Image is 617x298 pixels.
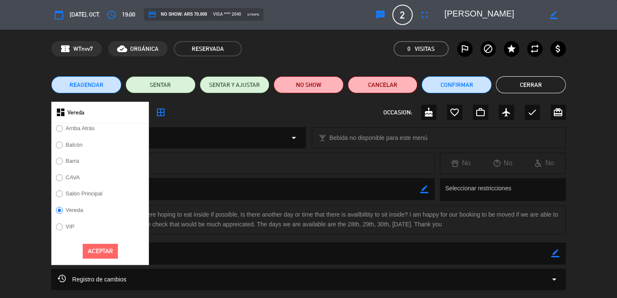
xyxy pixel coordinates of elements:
[440,158,482,169] div: No
[530,44,540,54] i: repeat
[329,133,427,143] span: Bebida no disponible para este menú
[66,142,83,148] label: Balcón
[66,158,79,164] label: Barra
[174,41,242,56] span: RESERVADA
[496,76,566,93] button: Cerrar
[419,10,430,20] i: fullscreen
[66,224,75,229] label: VIP
[122,10,135,19] span: 19:00
[553,44,563,54] i: attach_money
[126,76,195,93] button: SENTAR
[66,125,95,131] label: Arriba Atrás
[420,185,428,193] i: border_color
[483,44,493,54] i: block
[408,44,410,54] span: 0
[70,81,103,89] span: REAGENDAR
[148,10,207,19] span: NO SHOW: ARS 70.000
[375,10,385,20] i: sms
[66,207,83,213] label: Vereda
[415,44,435,54] em: Visitas
[130,44,159,54] span: ORGÁNICA
[424,107,434,117] i: cake
[392,5,413,25] span: 2
[475,107,486,117] i: work_outline
[60,44,70,54] span: confirmation_number
[527,107,537,117] i: check
[148,10,156,19] i: credit_card
[549,274,559,284] i: arrow_drop_down
[117,44,127,54] i: cloud_done
[70,10,100,19] span: [DATE], oct.
[460,44,470,54] i: outlined_flag
[383,108,412,117] span: OCCASION:
[348,76,418,93] button: Cancelar
[318,134,327,142] i: local_bar
[553,107,563,117] i: card_giftcard
[54,10,64,20] i: calendar_today
[247,12,260,17] span: stripe
[58,274,126,284] span: Registro de cambios
[66,191,103,196] label: Salón Principal
[66,175,80,180] label: CAVA
[56,107,66,117] i: dashboard
[289,133,299,143] i: arrow_drop_down
[67,108,84,117] span: Vereda
[274,76,343,93] button: NO SHOW
[449,107,460,117] i: favorite_border
[523,158,565,169] div: No
[200,76,270,93] button: SENTAR Y AJUSTAR
[51,205,566,234] div: Hello, Me and my partner were hoping to eat inside if possible, Is there another day or time that...
[106,10,117,20] i: access_time
[156,107,166,117] i: border_all
[73,44,93,54] span: WTnvv7
[550,11,558,19] i: border_color
[422,76,491,93] button: Confirmar
[506,44,516,54] i: star
[551,249,559,257] i: border_color
[501,107,511,117] i: airplanemode_active
[83,244,118,259] button: Aceptar
[482,158,523,169] div: No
